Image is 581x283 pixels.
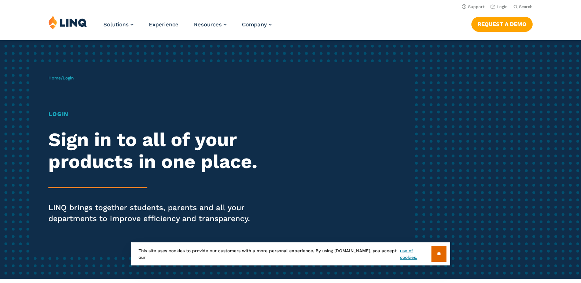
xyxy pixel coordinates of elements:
[48,202,272,224] p: LINQ brings together students, parents and all your departments to improve efficiency and transpa...
[63,75,74,81] span: Login
[103,21,133,28] a: Solutions
[490,4,508,9] a: Login
[48,129,272,173] h2: Sign in to all of your products in one place.
[103,21,129,28] span: Solutions
[519,4,533,9] span: Search
[242,21,267,28] span: Company
[471,15,533,31] nav: Button Navigation
[131,242,450,265] div: This site uses cookies to provide our customers with a more personal experience. By using [DOMAIN...
[48,75,61,81] a: Home
[103,15,272,40] nav: Primary Navigation
[194,21,222,28] span: Resources
[48,75,74,81] span: /
[400,247,431,261] a: use of cookies.
[149,21,179,28] a: Experience
[514,4,533,10] button: Open Search Bar
[471,17,533,31] a: Request a Demo
[194,21,227,28] a: Resources
[242,21,272,28] a: Company
[48,15,87,29] img: LINQ | K‑12 Software
[462,4,485,9] a: Support
[48,110,272,119] h1: Login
